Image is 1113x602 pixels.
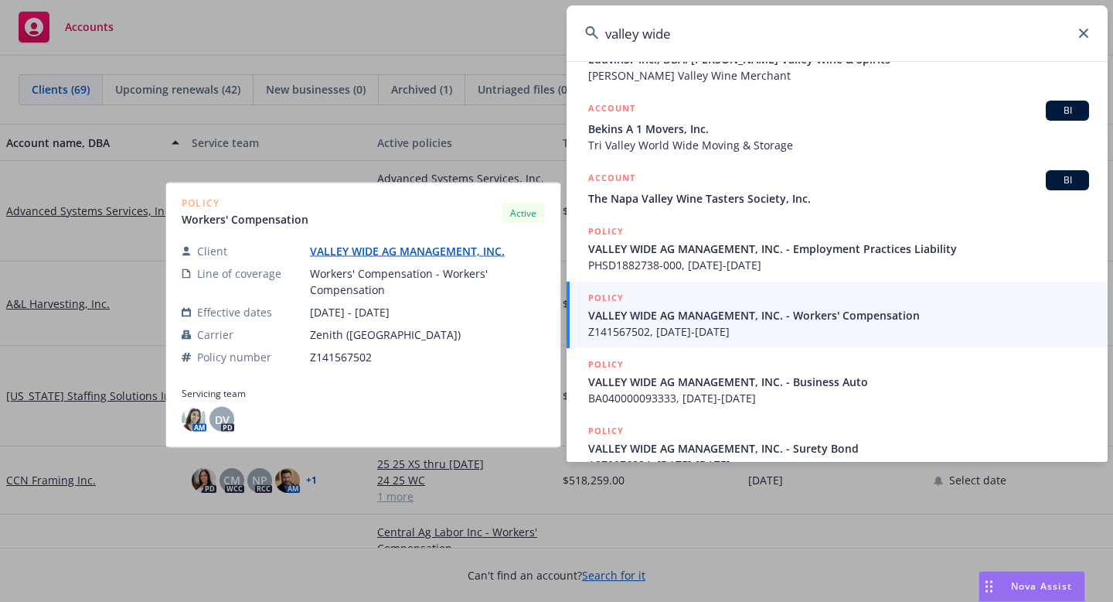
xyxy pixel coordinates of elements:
[588,374,1089,390] span: VALLEY WIDE AG MANAGEMENT, INC. - Business Auto
[979,571,1085,602] button: Nova Assist
[567,5,1108,61] input: Search...
[588,137,1089,153] span: Tri Valley World Wide Moving & Storage
[588,257,1089,273] span: PHSD1882738-000, [DATE]-[DATE]
[588,241,1089,257] span: VALLEY WIDE AG MANAGEMENT, INC. - Employment Practices Liability
[588,357,624,372] h5: POLICY
[567,282,1108,348] a: POLICYVALLEY WIDE AG MANAGEMENT, INC. - Workers' CompensationZ141567502, [DATE]-[DATE]
[588,67,1089,84] span: [PERSON_NAME] Valley Wine Merchant
[588,101,635,119] h5: ACCOUNT
[567,162,1108,215] a: ACCOUNTBIThe Napa Valley Wine Tasters Society, Inc.
[588,190,1089,207] span: The Napa Valley Wine Tasters Society, Inc.
[588,121,1089,137] span: Bekins A 1 Movers, Inc.
[588,290,624,306] h5: POLICY
[588,423,624,439] h5: POLICY
[588,440,1089,457] span: VALLEY WIDE AG MANAGEMENT, INC. - Surety Bond
[567,415,1108,481] a: POLICYVALLEY WIDE AG MANAGEMENT, INC. - Surety BondA270076824, [DATE]-[DATE]
[979,572,999,601] div: Drag to move
[1052,104,1083,118] span: BI
[588,307,1089,323] span: VALLEY WIDE AG MANAGEMENT, INC. - Workers' Compensation
[1011,580,1072,593] span: Nova Assist
[567,215,1108,282] a: POLICYVALLEY WIDE AG MANAGEMENT, INC. - Employment Practices LiabilityPHSD1882738-000, [DATE]-[DATE]
[588,457,1089,473] span: A270076824, [DATE]-[DATE]
[588,323,1089,340] span: Z141567502, [DATE]-[DATE]
[567,92,1108,162] a: ACCOUNTBIBekins A 1 Movers, Inc.Tri Valley World Wide Moving & Storage
[1052,173,1083,187] span: BI
[588,224,624,239] h5: POLICY
[588,390,1089,406] span: BA040000093333, [DATE]-[DATE]
[567,348,1108,415] a: POLICYVALLEY WIDE AG MANAGEMENT, INC. - Business AutoBA040000093333, [DATE]-[DATE]
[588,170,635,189] h5: ACCOUNT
